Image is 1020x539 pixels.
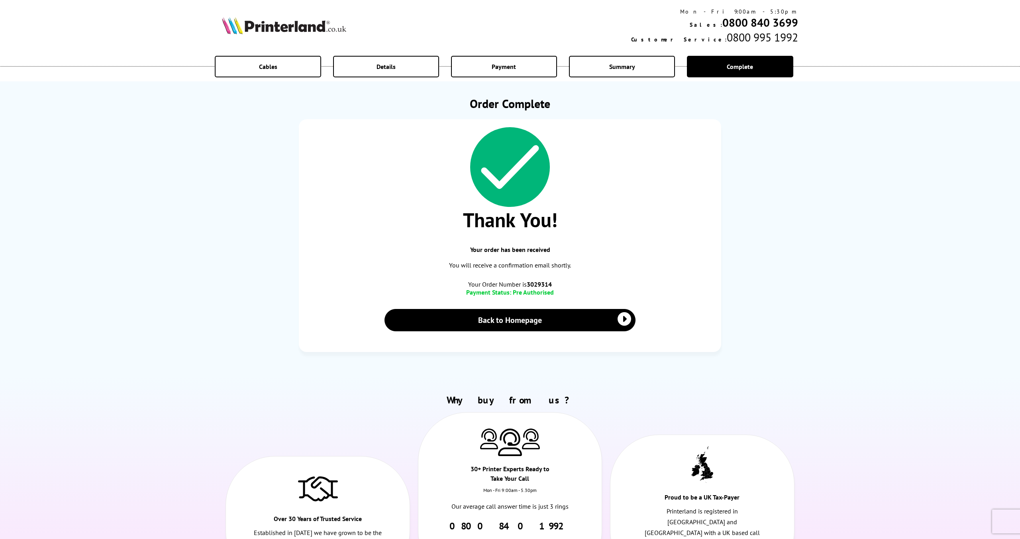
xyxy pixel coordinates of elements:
span: Details [377,63,396,71]
img: Printer Experts [480,429,498,449]
div: Mon - Fri 9:00am - 5.30pm [418,487,602,501]
div: Proud to be a UK Tax-Payer [656,492,748,506]
span: Customer Service: [631,36,727,43]
a: 0800 840 3699 [722,15,798,30]
p: Our average call answer time is just 3 rings [446,501,575,512]
span: Your Order Number is [307,280,713,288]
div: 30+ Printer Experts Ready to Take Your Call [464,464,556,487]
span: Payment [492,63,516,71]
span: Complete [727,63,753,71]
span: Cables [259,63,277,71]
div: Over 30 Years of Trusted Service [272,514,364,527]
b: 3029314 [527,280,552,288]
a: 0800 840 1992 [449,520,570,532]
span: Payment Status: [466,288,511,296]
a: Back to Homepage [384,309,636,331]
span: 0800 995 1992 [727,30,798,45]
img: Printer Experts [522,429,540,449]
span: Pre Authorised [513,288,554,296]
p: You will receive a confirmation email shortly. [307,260,713,271]
img: UK tax payer [691,446,713,483]
img: Trusted Service [298,472,338,504]
img: Printer Experts [498,429,522,456]
span: Your order has been received [307,246,713,254]
div: Mon - Fri 9:00am - 5:30pm [631,8,798,15]
h2: Why buy from us? [222,394,798,406]
span: Summary [609,63,635,71]
img: Printerland Logo [222,17,346,34]
span: Sales: [690,21,722,28]
h1: Order Complete [299,96,721,111]
span: Thank You! [307,207,713,233]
